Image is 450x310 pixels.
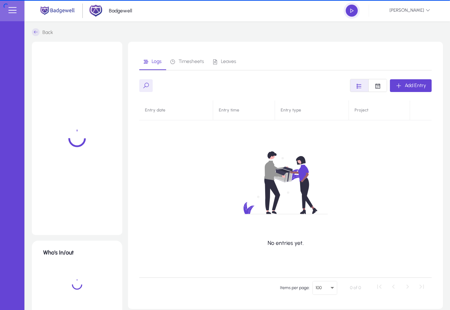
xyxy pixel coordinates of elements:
span: Add Entry [405,82,426,88]
button: Add Entry [390,79,432,92]
div: Items per page: [280,284,310,291]
span: Leaves [221,59,236,64]
span: [PERSON_NAME] [375,5,430,17]
span: Logs [152,59,162,64]
img: 39.jpeg [375,5,387,17]
img: 2.png [89,4,103,17]
a: Back [32,28,53,36]
img: no-data.svg [208,132,364,234]
img: main.png [39,6,76,16]
span: 100 [316,285,322,290]
span: Timesheets [179,59,204,64]
a: Timesheets [166,53,209,70]
button: [PERSON_NAME] [369,4,436,17]
p: Badgewell [109,8,132,14]
h1: Who's In/out [43,249,111,256]
a: Logs [139,53,166,70]
a: Leaves [209,53,241,70]
mat-paginator: Select page [139,277,432,298]
div: 0 of 0 [350,284,361,291]
mat-button-toggle-group: Font Style [350,79,387,92]
p: No entries yet. [268,240,304,246]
